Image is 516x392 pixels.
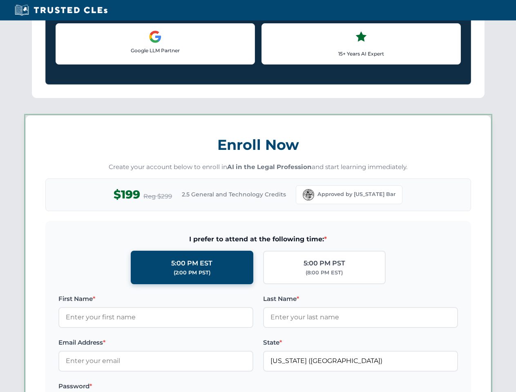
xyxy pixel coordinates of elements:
label: Last Name [263,294,458,304]
input: Florida (FL) [263,351,458,371]
p: Google LLM Partner [63,47,248,54]
div: (2:00 PM PST) [174,269,210,277]
span: Reg $299 [143,192,172,201]
div: 5:00 PM EST [171,258,212,269]
p: 15+ Years AI Expert [268,50,454,58]
span: Approved by [US_STATE] Bar [317,190,395,198]
strong: AI in the Legal Profession [227,163,312,171]
img: Trusted CLEs [12,4,110,16]
div: (8:00 PM EST) [306,269,343,277]
span: I prefer to attend at the following time: [58,234,458,245]
img: Florida Bar [303,189,314,200]
p: Create your account below to enroll in and start learning immediately. [45,163,471,172]
label: Email Address [58,338,253,347]
input: Enter your last name [263,307,458,327]
label: First Name [58,294,253,304]
input: Enter your first name [58,307,253,327]
div: 5:00 PM PST [304,258,345,269]
label: Password [58,381,253,391]
h3: Enroll Now [45,132,471,158]
img: Google [149,30,162,43]
label: State [263,338,458,347]
span: $199 [114,185,140,204]
input: Enter your email [58,351,253,371]
span: 2.5 General and Technology Credits [182,190,286,199]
